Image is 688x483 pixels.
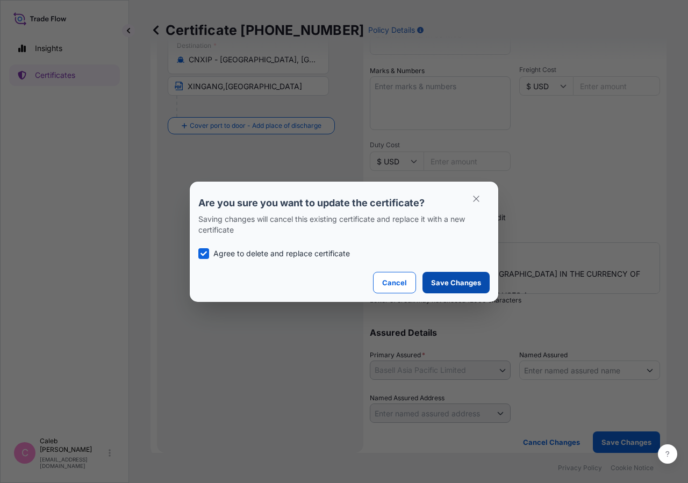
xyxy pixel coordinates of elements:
[431,277,481,288] p: Save Changes
[198,197,490,210] p: Are you sure you want to update the certificate?
[382,277,407,288] p: Cancel
[373,272,416,293] button: Cancel
[213,248,350,259] p: Agree to delete and replace certificate
[422,272,490,293] button: Save Changes
[198,214,490,235] p: Saving changes will cancel this existing certificate and replace it with a new certificate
